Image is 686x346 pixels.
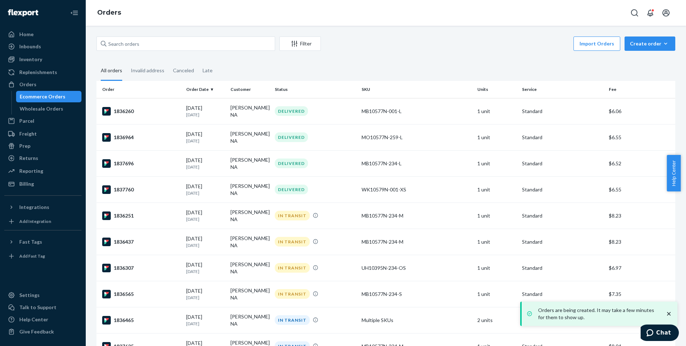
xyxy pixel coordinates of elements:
[359,81,474,98] th: SKU
[19,130,37,137] div: Freight
[522,291,603,298] p: Standard
[102,185,180,194] div: 1837760
[362,291,472,298] div: MB10577N-234-S
[102,107,180,116] div: 1836260
[275,132,308,142] div: DELIVERED
[19,81,36,88] div: Orders
[228,203,272,229] td: [PERSON_NAME] NA
[96,36,275,51] input: Search orders
[275,315,310,325] div: IN TRANSIT
[20,105,63,112] div: Wholesale Orders
[186,235,225,248] div: [DATE]
[4,178,81,190] a: Billing
[186,294,225,301] p: [DATE]
[474,81,519,98] th: Units
[186,183,225,196] div: [DATE]
[173,61,194,80] div: Canceled
[228,229,272,255] td: [PERSON_NAME] NA
[19,180,34,187] div: Billing
[4,326,81,337] button: Give Feedback
[102,316,180,325] div: 1836465
[625,36,675,51] button: Create order
[522,264,603,272] p: Standard
[4,250,81,262] a: Add Fast Tag
[19,142,30,150] div: Prep
[186,242,225,248] p: [DATE]
[19,117,34,125] div: Parcel
[228,98,272,124] td: [PERSON_NAME] NA
[19,167,43,175] div: Reporting
[186,138,225,144] p: [DATE]
[4,67,81,78] a: Replenishments
[474,98,519,124] td: 1 unit
[4,165,81,177] a: Reporting
[102,159,180,168] div: 1837696
[606,281,675,307] td: $7.35
[186,131,225,144] div: [DATE]
[97,9,121,16] a: Orders
[19,56,42,63] div: Inventory
[279,36,321,51] button: Filter
[606,229,675,255] td: $8.23
[474,229,519,255] td: 1 unit
[4,54,81,65] a: Inventory
[19,43,41,50] div: Inbounds
[67,6,81,20] button: Close Navigation
[186,261,225,274] div: [DATE]
[186,190,225,196] p: [DATE]
[606,81,675,98] th: Fee
[275,211,310,220] div: IN TRANSIT
[203,61,213,80] div: Late
[474,307,519,333] td: 2 units
[20,93,65,100] div: Ecommerce Orders
[573,36,620,51] button: Import Orders
[186,313,225,327] div: [DATE]
[186,104,225,118] div: [DATE]
[19,328,54,335] div: Give Feedback
[228,124,272,150] td: [PERSON_NAME] NA
[4,236,81,248] button: Fast Tags
[186,321,225,327] p: [DATE]
[4,140,81,152] a: Prep
[19,316,48,323] div: Help Center
[606,203,675,229] td: $8.23
[606,255,675,281] td: $6.97
[19,238,42,245] div: Fast Tags
[275,185,308,194] div: DELIVERED
[16,103,82,114] a: Wholesale Orders
[19,69,57,76] div: Replenishments
[275,159,308,168] div: DELIVERED
[275,237,310,247] div: IN TRANSIT
[665,310,672,317] svg: close toast
[362,186,472,193] div: WK10579N-001-XS
[474,281,519,307] td: 1 unit
[362,108,472,115] div: MB10577N-001-L
[362,238,472,245] div: MB10577N-234-M
[131,61,164,80] div: Invalid address
[359,307,474,333] td: Multiple SKUs
[522,212,603,219] p: Standard
[522,108,603,115] p: Standard
[102,211,180,220] div: 1836251
[606,98,675,124] td: $6.06
[522,160,603,167] p: Standard
[186,164,225,170] p: [DATE]
[4,302,81,313] button: Talk to Support
[4,128,81,140] a: Freight
[667,155,681,191] button: Help Center
[8,9,38,16] img: Flexport logo
[474,176,519,203] td: 1 unit
[643,6,657,20] button: Open notifications
[4,79,81,90] a: Orders
[4,216,81,227] a: Add Integration
[362,264,472,272] div: UH10395N-234-OS
[186,268,225,274] p: [DATE]
[228,150,272,176] td: [PERSON_NAME] NA
[474,255,519,281] td: 1 unit
[362,212,472,219] div: MB10577N-234-M
[102,133,180,142] div: 1836964
[659,6,673,20] button: Open account menu
[606,176,675,203] td: $6.55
